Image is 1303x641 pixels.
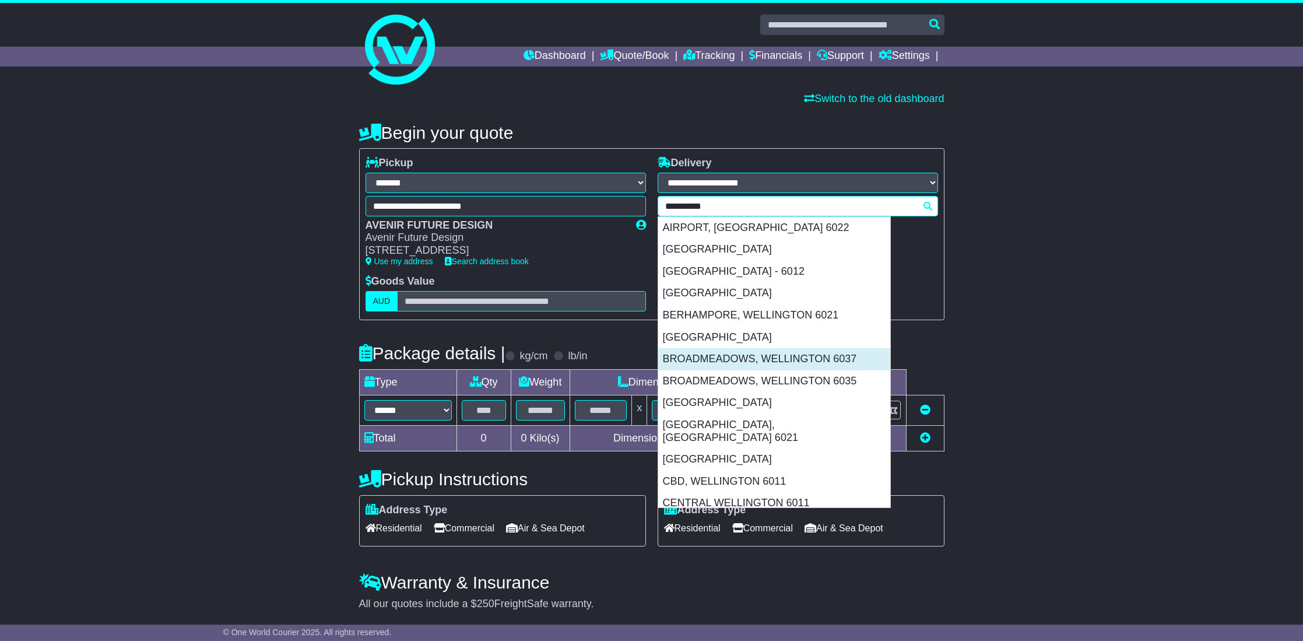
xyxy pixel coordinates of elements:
div: AVENIR FUTURE DESIGN [366,219,624,232]
span: © One World Courier 2025. All rights reserved. [223,628,392,637]
div: BROADMEADOWS, WELLINGTON 6035 [658,370,890,393]
td: 0 [456,425,511,451]
a: Tracking [683,47,735,66]
td: Type [359,369,456,395]
h4: Pickup Instructions [359,470,646,489]
td: x [632,395,647,425]
a: Dashboard [524,47,586,66]
span: Residential [664,519,721,537]
a: Remove this item [920,404,930,416]
span: Commercial [434,519,494,537]
label: kg/cm [519,350,547,363]
td: Weight [511,369,570,395]
div: BROADMEADOWS, WELLINGTON 6037 [658,348,890,370]
div: [GEOGRAPHIC_DATA] [658,449,890,471]
td: Dimensions (L x W x H) [570,369,786,395]
a: Quote/Book [600,47,669,66]
div: Avenir Future Design [366,232,624,244]
label: Address Type [366,504,448,517]
span: Residential [366,519,422,537]
div: CENTRAL WELLINGTON 6011 [658,492,890,514]
a: Use my address [366,257,433,266]
label: Address Type [664,504,746,517]
label: Delivery [658,157,712,170]
td: Qty [456,369,511,395]
span: Commercial [732,519,793,537]
label: Goods Value [366,275,435,288]
span: 0 [521,432,527,444]
div: [STREET_ADDRESS] [366,244,624,257]
label: AUD [366,291,398,311]
h4: Warranty & Insurance [359,573,944,592]
a: Add new item [920,432,930,444]
div: BERHAMPORE, WELLINGTON 6021 [658,304,890,327]
span: Air & Sea Depot [506,519,585,537]
a: Search address book [445,257,529,266]
a: Settings [879,47,930,66]
h4: Package details | [359,344,505,363]
div: [GEOGRAPHIC_DATA] - 6012 [658,261,890,283]
td: Kilo(s) [511,425,570,451]
div: [GEOGRAPHIC_DATA] [658,392,890,414]
div: [GEOGRAPHIC_DATA], [GEOGRAPHIC_DATA] 6021 [658,414,890,449]
div: [GEOGRAPHIC_DATA] [658,239,890,261]
a: Support [817,47,864,66]
td: Dimensions in Centimetre(s) [570,425,786,451]
a: Switch to the old dashboard [804,93,944,104]
label: Pickup [366,157,413,170]
h4: Begin your quote [359,123,944,142]
div: All our quotes include a $ FreightSafe warranty. [359,598,944,611]
td: Total [359,425,456,451]
span: Air & Sea Depot [805,519,883,537]
div: [GEOGRAPHIC_DATA] [658,327,890,349]
a: Financials [749,47,802,66]
label: lb/in [568,350,587,363]
div: [GEOGRAPHIC_DATA] [658,282,890,304]
div: CBD, WELLINGTON 6011 [658,471,890,493]
div: AIRPORT, [GEOGRAPHIC_DATA] 6022 [658,217,890,239]
span: 250 [477,598,494,610]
